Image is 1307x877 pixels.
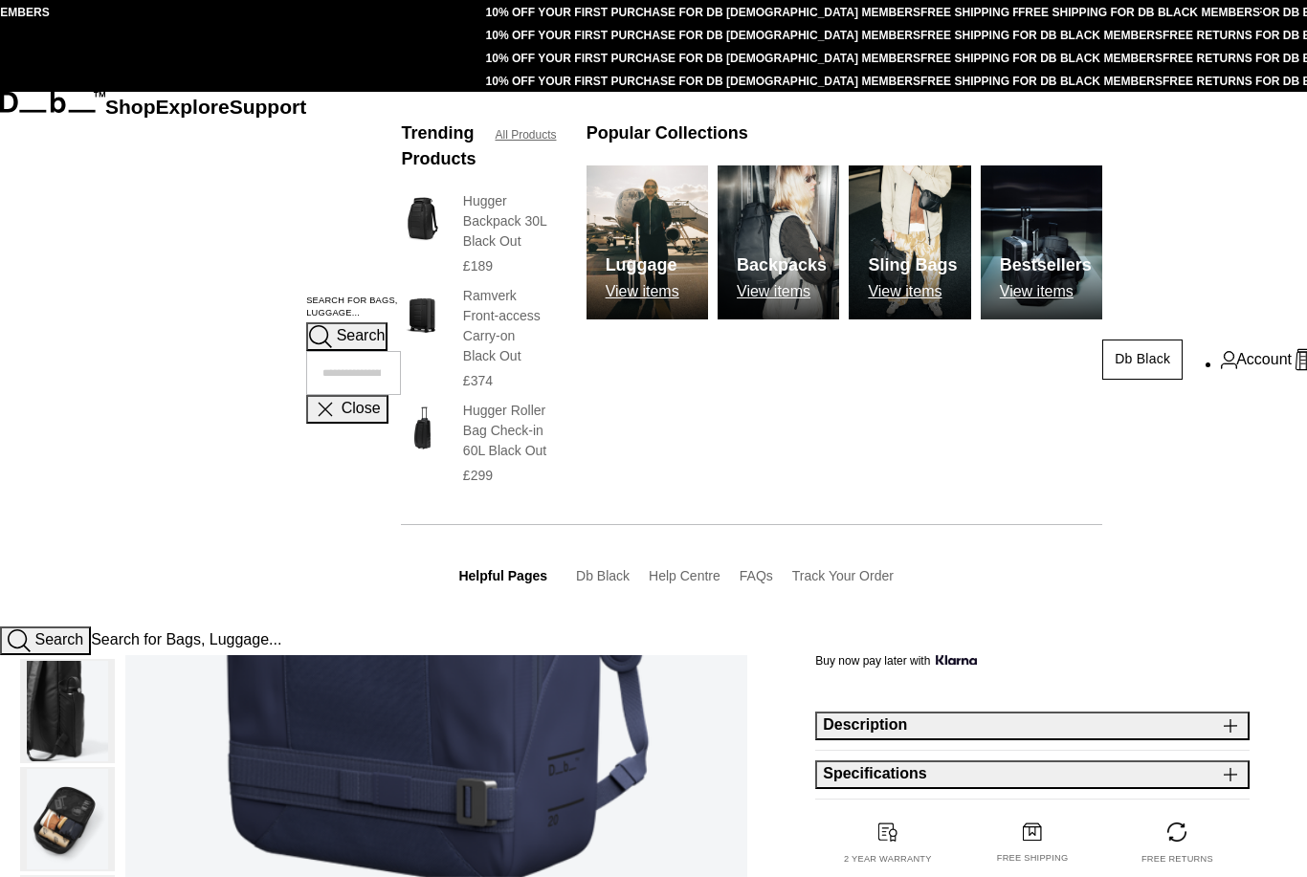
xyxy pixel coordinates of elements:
button: Search [306,322,388,351]
span: Account [1236,348,1292,371]
a: FREE SHIPPING FOR DB BLACK MEMBERS [920,52,1163,65]
img: Hugger Backpack 30L Black Out [401,191,443,246]
a: Explore [156,96,230,118]
a: Db Luggage View items [587,165,708,319]
a: Db Backpacks View items [718,165,839,319]
span: Buy now pay later with [815,652,977,669]
button: Daypack 20L Blue Hour [20,767,115,871]
span: £374 [463,373,493,388]
h3: Popular Collections [587,121,748,146]
span: Search [337,328,386,344]
a: Support [230,96,307,118]
h3: Trending Products [401,121,476,172]
img: Daypack 20L Blue Hour [27,769,108,869]
p: Free shipping [997,852,1069,866]
a: Help Centre [649,568,720,583]
button: Daypack 20L Blue Hour [20,659,115,763]
a: Track Your Order [792,568,894,583]
p: Free returns [1141,853,1213,866]
p: View items [868,283,957,300]
p: View items [606,283,679,300]
a: Db Black [576,568,630,583]
button: Description [815,712,1250,740]
label: Search for Bags, Luggage... [306,295,401,321]
a: Hugger Backpack 30L Black Out Hugger Backpack 30L Black Out £189 [401,191,547,276]
img: Ramverk Front-access Carry-on Black Out [401,286,443,340]
a: FREE SHIPPING FOR DB BLACK MEMBERS [1018,6,1260,19]
span: Close [342,401,381,417]
a: Db Black [1102,340,1183,380]
img: Hugger Roller Bag Check-in 60L Black Out [401,401,443,455]
h3: Sling Bags [868,252,957,278]
h3: Hugger Backpack 30L Black Out [463,191,548,252]
h3: Backpacks [737,252,827,278]
nav: Main Navigation [105,92,306,626]
span: Search [34,631,83,647]
a: All Products [495,126,556,143]
a: FAQs [740,568,773,583]
a: Account [1221,348,1292,371]
a: 10% OFF YOUR FIRST PURCHASE FOR DB [DEMOGRAPHIC_DATA] MEMBERS [486,29,920,42]
a: FREE SHIPPING FOR DB BLACK MEMBERS [920,29,1163,42]
img: Db [587,165,708,319]
img: {"height" => 20, "alt" => "Klarna"} [936,655,977,665]
p: 2 year warranty [844,853,932,866]
button: Close [306,395,388,424]
a: Db Sling Bags View items [849,165,970,319]
h3: Ramverk Front-access Carry-on Black Out [463,286,548,366]
img: Db [718,165,839,319]
a: Hugger Roller Bag Check-in 60L Black Out Hugger Roller Bag Check-in 60L Black Out £299 [401,401,547,486]
span: £189 [463,258,493,274]
a: Ramverk Front-access Carry-on Black Out Ramverk Front-access Carry-on Black Out £374 [401,286,547,391]
a: 10% OFF YOUR FIRST PURCHASE FOR DB [DEMOGRAPHIC_DATA] MEMBERS [486,52,920,65]
h3: Helpful Pages [458,566,547,586]
p: View items [1000,283,1092,300]
a: 10% OFF YOUR FIRST PURCHASE FOR DB [DEMOGRAPHIC_DATA] MEMBERS [486,75,920,88]
h3: Luggage [606,252,679,278]
a: Shop [105,96,156,118]
img: Db [849,165,970,319]
h3: Hugger Roller Bag Check-in 60L Black Out [463,401,548,461]
img: Daypack 20L Blue Hour [27,661,108,761]
p: View items [737,283,827,300]
a: Db Bestsellers View items [981,165,1102,319]
h3: Bestsellers [1000,252,1092,278]
button: Specifications [815,760,1250,789]
span: £299 [463,468,493,483]
img: Db [981,165,1102,319]
a: FREE SHIPPING FOR DB BLACK MEMBERS [920,75,1163,88]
